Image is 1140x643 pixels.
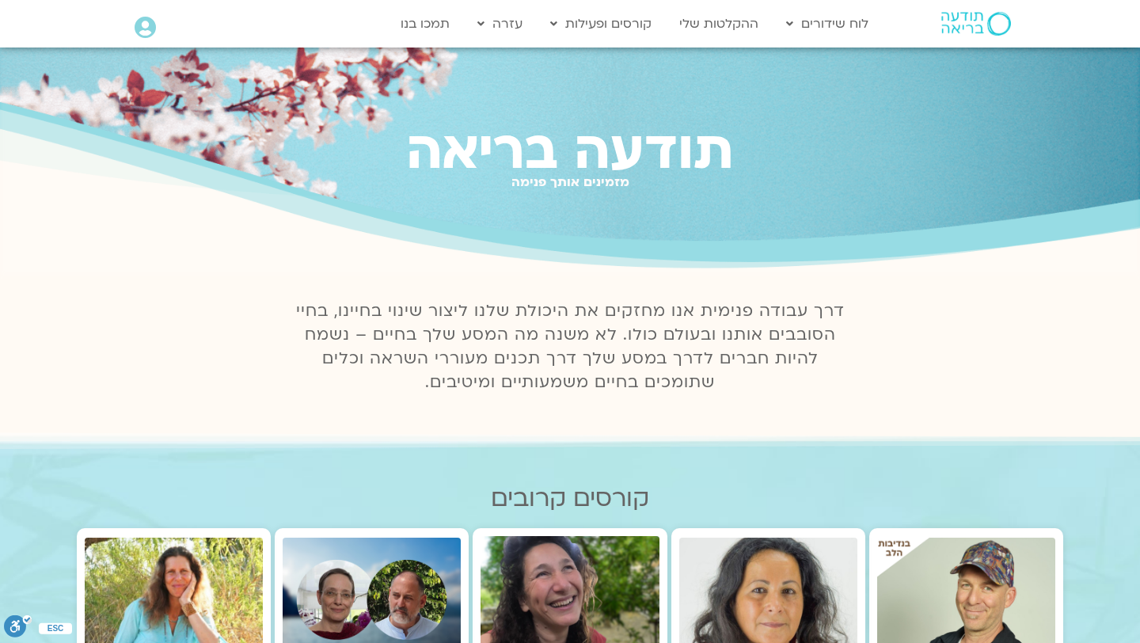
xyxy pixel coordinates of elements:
img: תודעה בריאה [941,12,1011,36]
p: דרך עבודה פנימית אנו מחזקים את היכולת שלנו ליצור שינוי בחיינו, בחיי הסובבים אותנו ובעולם כולו. לא... [287,299,853,394]
h2: קורסים קרובים [77,485,1063,512]
a: ההקלטות שלי [671,9,766,39]
a: תמכו בנו [393,9,458,39]
a: לוח שידורים [778,9,876,39]
a: קורסים ופעילות [542,9,659,39]
a: עזרה [469,9,530,39]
